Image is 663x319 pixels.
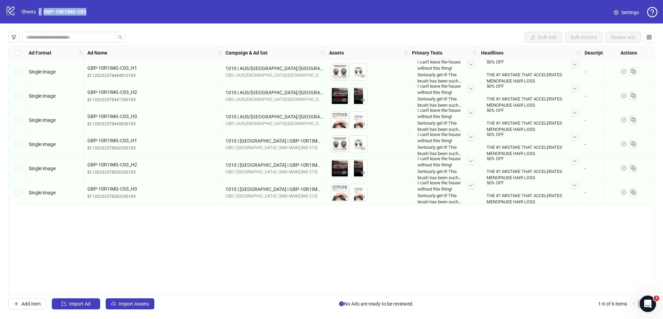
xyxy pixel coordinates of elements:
span: GBP-10R1IMG-C03_H1 [87,137,220,144]
span: down [573,87,577,91]
span: holder [217,50,222,55]
div: CBO | AUS/[GEOGRAPHIC_DATA]/[GEOGRAPHIC_DATA] | [IMG MAIN] [MS 240] [225,72,323,79]
span: down [573,62,577,67]
div: Select row 6 [9,181,26,205]
span: check-circle [621,142,626,146]
span: down [469,111,473,115]
div: Select all rows [9,46,26,60]
span: GBP-10R1IMG-C03_H2 [87,88,220,96]
img: Asset 1 [331,160,348,177]
div: Select row 4 [9,132,26,156]
div: Resize Headlines column [580,46,582,59]
button: left [630,300,638,308]
span: - [585,166,586,171]
button: Preview [340,72,348,80]
button: Configure table settings [644,32,655,43]
button: Import Ad [52,298,100,309]
a: GBP-10R1IMG-C03 [42,8,88,16]
span: down [469,183,473,187]
span: setting [614,10,618,15]
span: GBP-10R1IMG-C03_H2 [87,161,220,168]
div: Select row 3 [9,108,26,132]
span: left [632,301,636,306]
img: Asset 1 [331,63,348,80]
span: holder [408,50,413,55]
li: Previous Page [630,300,638,308]
span: cloud-upload [111,301,116,306]
img: Asset 2 [350,63,367,80]
div: 1010 | AUS/[GEOGRAPHIC_DATA]/[GEOGRAPHIC_DATA]| GBP-10R1IMG-C03 [225,89,323,96]
a: Sheets [20,8,37,16]
div: ID: 120233378445830185 [87,121,220,127]
span: eye [361,122,365,127]
div: Resize Primary Texts column [476,46,478,59]
div: Select row 5 [9,156,26,181]
div: Resize Ad Format column [83,46,84,59]
div: I can't leave the house without this thing! Seriously get it! This brush has been such a lifesave... [415,153,472,184]
span: - [585,93,586,99]
span: info-circle [339,301,344,306]
div: Resize Campaign & Ad Set column [324,46,326,59]
span: Add Item [21,301,41,307]
div: I can't leave the house without this thing! Seriously get it! This brush has been such a lifesave... [415,56,472,87]
span: check-circle [621,190,626,195]
li: / [39,8,41,16]
img: Asset 1 [331,184,348,201]
button: Preview [359,193,367,201]
span: holder [472,50,477,55]
img: Asset 1 [331,112,348,129]
strong: Ad Name [87,49,107,57]
span: Import Assets [119,301,149,307]
span: Import Ad [69,301,90,307]
span: - [585,117,586,123]
span: down [573,183,577,187]
svg: Duplicate [630,116,636,123]
div: Resize Ad Name column [221,46,222,59]
button: Preview [359,96,367,105]
li: 1-6 of 6 items [598,300,627,308]
div: CBO | [GEOGRAPHIC_DATA] | [IMG MAIN] [MS 310] [225,145,323,151]
button: Preview [340,193,348,201]
img: Asset 1 [331,136,348,153]
span: down [469,159,473,163]
span: eye [342,98,347,103]
div: ID: 120233378447300185 [87,97,220,103]
button: Preview [340,145,348,153]
span: - [585,190,586,195]
div: 1010 | [GEOGRAPHIC_DATA] | GBP-10R1IMG-C03 [225,161,323,169]
span: down [469,62,473,67]
span: GBP-10R1IMG-C03_H3 [87,113,220,120]
div: Select row 1 [9,60,26,84]
svg: Duplicate [630,164,636,171]
span: No Ads are ready to be reviewed. [339,300,414,308]
span: eye [342,194,347,199]
span: Single image [29,190,56,195]
span: Single image [29,69,56,75]
div: I can't leave the house without this thing! Seriously get it! This brush has been such a lifesave... [415,80,472,111]
button: Bulk Actions [565,32,603,43]
span: holder [576,50,581,55]
span: down [573,111,577,115]
button: Add Item [8,298,46,309]
button: Preview [340,96,348,105]
span: Single image [29,142,56,147]
span: eye [342,146,347,151]
span: holder [84,50,88,55]
div: I can't leave the house without this thing! Seriously get it! This brush has been such a lifesave... [415,105,472,135]
div: 50% OFF THE #1 MISTAKE THAT ACCELERATES MENOPAUSE HAIR LOSS [484,80,576,111]
button: Preview [340,120,348,129]
span: holder [403,50,408,55]
img: Asset 2 [350,160,367,177]
span: check-circle [621,93,626,98]
span: down [469,87,473,91]
button: Preview [359,169,367,177]
div: I can't leave the house without this thing! Seriously get it! This brush has been such a lifesave... [415,129,472,159]
svg: Duplicate [630,140,636,147]
span: holder [325,50,330,55]
span: check-circle [621,117,626,122]
span: holder [477,50,482,55]
button: Preview [340,169,348,177]
span: eye [361,194,365,199]
div: CBO | AUS/[GEOGRAPHIC_DATA]/[GEOGRAPHIC_DATA] | [IMG MAIN] [MS 240] [225,96,323,103]
button: Import Assets [106,298,154,309]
